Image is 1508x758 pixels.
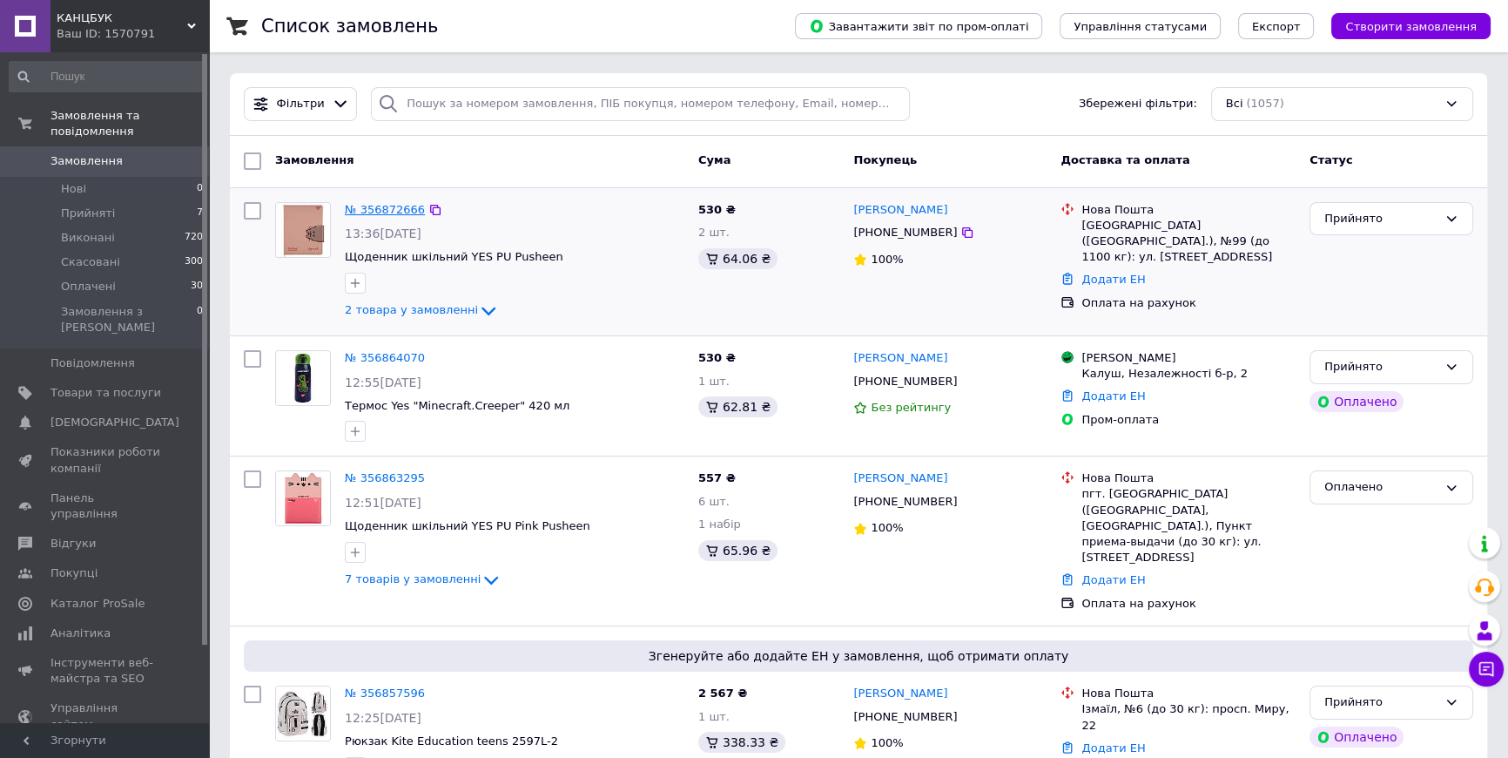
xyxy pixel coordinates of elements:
[1238,13,1315,39] button: Експорт
[197,181,203,197] span: 0
[185,254,203,270] span: 300
[1060,13,1221,39] button: Управління статусами
[1081,273,1145,286] a: Додати ЕН
[1081,350,1296,366] div: [PERSON_NAME]
[345,304,478,317] span: 2 товара у замовленні
[345,227,421,240] span: 13:36[DATE]
[795,13,1042,39] button: Завантажити звіт по пром-оплаті
[1081,686,1296,701] div: Нова Пошта
[371,87,910,121] input: Пошук за номером замовлення, ПІБ покупця, номером телефону, Email, номером накладної
[275,153,353,166] span: Замовлення
[50,700,161,732] span: Управління сайтом
[698,495,730,508] span: 6 шт.
[698,203,736,216] span: 530 ₴
[698,732,785,753] div: 338.33 ₴
[1324,358,1437,376] div: Прийнято
[1226,96,1243,112] span: Всі
[698,687,747,700] span: 2 567 ₴
[276,203,330,257] img: Фото товару
[853,153,917,166] span: Покупець
[1324,210,1437,228] div: Прийнято
[261,16,438,37] h1: Список замовлень
[1081,701,1296,733] div: Ізмаїл, №6 (до 30 кг): просп. Миру, 22
[50,153,123,169] span: Замовлення
[50,415,179,430] span: [DEMOGRAPHIC_DATA]
[1345,20,1477,33] span: Створити замовлення
[1469,652,1504,687] button: Чат з покупцем
[345,203,425,216] a: № 356872666
[1081,389,1145,403] a: Додати ЕН
[853,350,947,367] a: [PERSON_NAME]
[50,355,135,371] span: Повідомлення
[850,370,960,393] div: [PHONE_NUMBER]
[1081,741,1145,755] a: Додати ЕН
[345,572,481,585] span: 7 товарів у замовленні
[809,18,1028,34] span: Завантажити звіт по пром-оплаті
[1081,295,1296,311] div: Оплата на рахунок
[1074,20,1207,33] span: Управління статусами
[197,206,203,221] span: 7
[1331,13,1491,39] button: Створити замовлення
[50,655,161,687] span: Інструменти веб-майстра та SEO
[345,399,569,412] a: Термос Yes "Minecraft.Creeper" 420 мл
[871,401,951,414] span: Без рейтингу
[276,351,330,405] img: Фото товару
[345,376,421,389] span: 12:55[DATE]
[61,206,115,221] span: Прийняті
[345,687,425,700] a: № 356857596
[1081,412,1296,428] div: Пром-оплата
[1081,486,1296,565] div: пгт. [GEOGRAPHIC_DATA] ([GEOGRAPHIC_DATA], [GEOGRAPHIC_DATA].), Пункт приема-выдачи (до 30 кг): у...
[50,444,161,476] span: Показники роботи компанії
[50,596,145,612] span: Каталог ProSale
[61,230,115,246] span: Виконані
[50,385,161,401] span: Товари та послуги
[197,304,203,335] span: 0
[345,519,590,532] a: Щоденник шкільний YES PU Pink Pusheen
[57,10,187,26] span: КАНЦБУК
[345,471,425,484] a: № 356863295
[275,350,331,406] a: Фото товару
[698,540,778,561] div: 65.96 ₴
[698,396,778,417] div: 62.81 ₴
[698,471,736,484] span: 557 ₴
[50,626,111,641] span: Аналітика
[275,686,331,741] a: Фото товару
[871,521,903,534] span: 100%
[61,254,120,270] span: Скасовані
[1060,153,1189,166] span: Доставка та оплата
[1246,97,1283,110] span: (1057)
[1081,573,1145,586] a: Додати ЕН
[50,108,209,139] span: Замовлення та повідомлення
[50,536,96,552] span: Відгуки
[1314,19,1491,32] a: Створити замовлення
[61,181,86,197] span: Нові
[1324,694,1437,712] div: Прийнято
[853,470,947,487] a: [PERSON_NAME]
[345,250,563,263] a: Щоденник шкільний YES PU Pusheen
[345,572,502,585] a: 7 товарів у замовленні
[1081,202,1296,218] div: Нова Пошта
[61,304,197,335] span: Замовлення з [PERSON_NAME]
[9,61,205,92] input: Пошук
[1309,727,1404,748] div: Оплачено
[1081,596,1296,612] div: Оплата на рахунок
[698,248,778,269] div: 64.06 ₴
[50,565,98,581] span: Покупці
[275,202,331,258] a: Фото товару
[1309,391,1404,412] div: Оплачено
[191,279,203,294] span: 30
[345,711,421,725] span: 12:25[DATE]
[853,202,947,219] a: [PERSON_NAME]
[871,253,903,266] span: 100%
[698,153,730,166] span: Cума
[850,221,960,244] div: [PHONE_NUMBER]
[1081,218,1296,266] div: [GEOGRAPHIC_DATA] ([GEOGRAPHIC_DATA].), №99 (до 1100 кг): ул. [STREET_ADDRESS]
[850,706,960,728] div: [PHONE_NUMBER]
[57,26,209,42] div: Ваш ID: 1570791
[345,496,421,510] span: 12:51[DATE]
[698,710,730,723] span: 1 шт.
[850,491,960,513] div: [PHONE_NUMBER]
[871,736,903,749] span: 100%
